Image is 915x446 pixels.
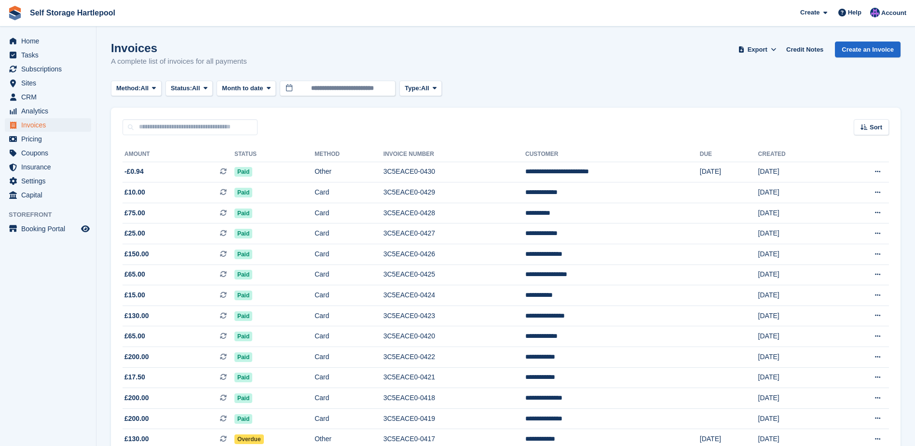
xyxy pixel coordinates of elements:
td: Card [314,285,383,306]
td: [DATE] [758,306,834,326]
span: Booking Portal [21,222,79,236]
th: Status [234,147,314,162]
span: Tasks [21,48,79,62]
a: menu [5,34,91,48]
td: Card [314,367,383,388]
a: Credit Notes [782,42,827,57]
span: Paid [234,373,252,382]
h1: Invoices [111,42,247,55]
span: Paid [234,352,252,362]
a: Create an Invoice [835,42,901,57]
th: Invoice Number [383,147,525,162]
span: Paid [234,270,252,279]
td: 3C5EACE0-0428 [383,203,525,223]
td: [DATE] [758,162,834,182]
span: £200.00 [124,352,149,362]
span: Analytics [21,104,79,118]
span: Paid [234,311,252,321]
span: Insurance [21,160,79,174]
a: menu [5,62,91,76]
th: Customer [525,147,700,162]
span: Invoices [21,118,79,132]
span: Export [748,45,767,55]
button: Export [736,42,778,57]
span: £17.50 [124,372,145,382]
a: menu [5,160,91,174]
a: menu [5,76,91,90]
td: Other [314,162,383,182]
a: menu [5,90,91,104]
td: [DATE] [758,265,834,285]
td: Card [314,182,383,203]
span: Paid [234,188,252,197]
td: Card [314,347,383,368]
th: Amount [123,147,234,162]
span: £200.00 [124,414,149,424]
span: Type: [405,84,421,93]
th: Due [700,147,758,162]
a: Preview store [80,223,91,235]
span: Method: [116,84,141,93]
span: Paid [234,167,252,177]
td: Card [314,306,383,326]
th: Created [758,147,834,162]
a: menu [5,118,91,132]
th: Method [314,147,383,162]
td: [DATE] [758,285,834,306]
td: 3C5EACE0-0423 [383,306,525,326]
span: Status: [171,84,192,93]
span: All [421,84,429,93]
span: Storefront [9,210,96,220]
td: [DATE] [758,408,834,429]
span: Paid [234,229,252,238]
span: Settings [21,174,79,188]
span: £65.00 [124,269,145,279]
span: Subscriptions [21,62,79,76]
button: Method: All [111,81,162,97]
td: 3C5EACE0-0429 [383,182,525,203]
span: Overdue [234,434,264,444]
td: [DATE] [700,162,758,182]
button: Month to date [217,81,276,97]
td: Card [314,388,383,409]
span: Paid [234,393,252,403]
span: £130.00 [124,311,149,321]
span: Home [21,34,79,48]
a: menu [5,188,91,202]
span: Sort [870,123,882,132]
span: -£0.94 [124,167,144,177]
td: Card [314,265,383,285]
td: [DATE] [758,388,834,409]
td: [DATE] [758,182,834,203]
button: Type: All [399,81,442,97]
p: A complete list of invoices for all payments [111,56,247,67]
a: menu [5,132,91,146]
td: [DATE] [758,203,834,223]
span: Paid [234,291,252,300]
span: All [141,84,149,93]
span: Paid [234,332,252,341]
td: 3C5EACE0-0421 [383,367,525,388]
span: Help [848,8,861,17]
span: Sites [21,76,79,90]
span: £150.00 [124,249,149,259]
td: Card [314,326,383,347]
span: Capital [21,188,79,202]
a: menu [5,222,91,236]
span: £75.00 [124,208,145,218]
img: stora-icon-8386f47178a22dfd0bd8f6a31ec36ba5ce8667c1dd55bd0f319d3a0aa187defe.svg [8,6,22,20]
span: £15.00 [124,290,145,300]
td: 3C5EACE0-0419 [383,408,525,429]
span: Month to date [222,84,263,93]
span: £200.00 [124,393,149,403]
img: Sean Wood [870,8,880,17]
td: 3C5EACE0-0430 [383,162,525,182]
td: 3C5EACE0-0418 [383,388,525,409]
a: Self Storage Hartlepool [26,5,119,21]
td: [DATE] [758,244,834,265]
td: 3C5EACE0-0427 [383,223,525,244]
span: Paid [234,209,252,218]
td: Card [314,203,383,223]
a: menu [5,174,91,188]
a: menu [5,146,91,160]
